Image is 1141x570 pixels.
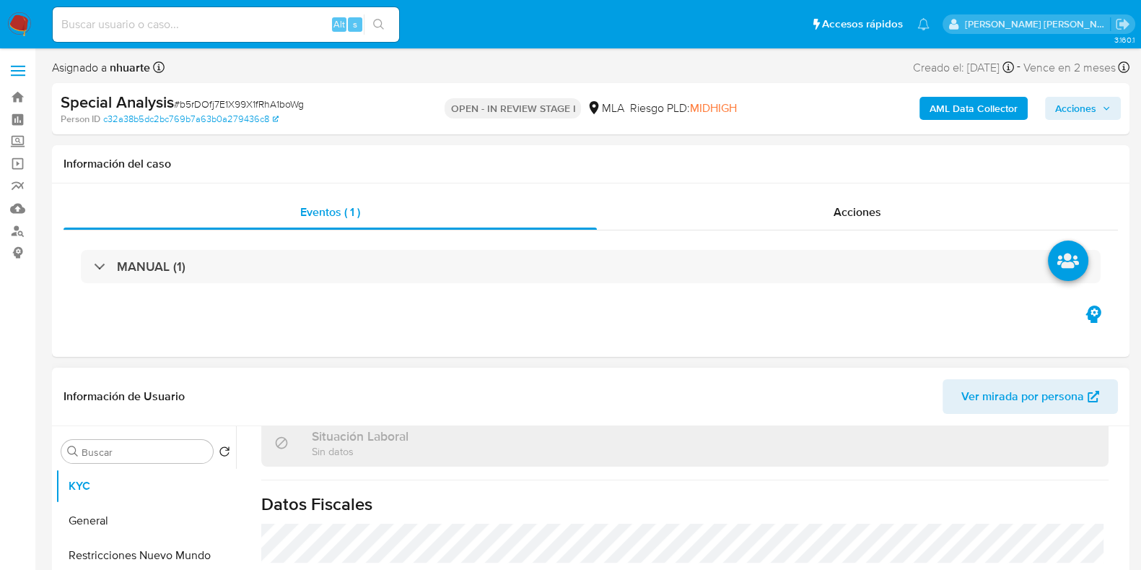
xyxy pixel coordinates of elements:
p: Sin datos [312,444,408,458]
div: MLA [587,100,624,116]
button: AML Data Collector [919,97,1028,120]
button: Volver al orden por defecto [219,446,230,462]
button: search-icon [364,14,393,35]
b: nhuarte [107,59,150,76]
span: MIDHIGH [689,100,736,116]
span: # b5rDOfj7E1X99X1fRhA1boWg [174,97,304,111]
span: Asignado a [52,60,150,76]
h3: MANUAL (1) [117,259,185,275]
span: Accesos rápidos [822,17,903,32]
button: Acciones [1045,97,1121,120]
input: Buscar [82,446,207,459]
span: Vence en 2 meses [1023,60,1116,76]
b: Special Analysis [61,90,174,113]
h1: Datos Fiscales [261,493,1109,515]
span: Acciones [834,204,881,220]
a: Salir [1115,17,1130,32]
button: Buscar [67,446,79,457]
input: Buscar usuario o caso... [53,15,399,34]
span: Riesgo PLD: [629,100,736,116]
h1: Información de Usuario [64,389,185,404]
span: Ver mirada por persona [961,379,1084,414]
span: Alt [333,17,345,31]
b: AML Data Collector [930,97,1018,120]
button: KYC [56,469,236,504]
p: noelia.huarte@mercadolibre.com [965,17,1111,31]
span: Acciones [1055,97,1096,120]
span: - [1017,58,1020,77]
p: OPEN - IN REVIEW STAGE I [445,98,581,118]
a: c32a38b5dc2bc769b7a63b0a279436c8 [103,113,279,126]
h3: Situación Laboral [312,428,408,444]
button: Ver mirada por persona [943,379,1118,414]
a: Notificaciones [917,18,930,30]
div: Situación LaboralSin datos [261,420,1109,467]
div: MANUAL (1) [81,250,1101,283]
div: Creado el: [DATE] [913,58,1014,77]
button: General [56,504,236,538]
b: Person ID [61,113,100,126]
span: s [353,17,357,31]
span: Eventos ( 1 ) [300,204,360,220]
h1: Información del caso [64,157,1118,171]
